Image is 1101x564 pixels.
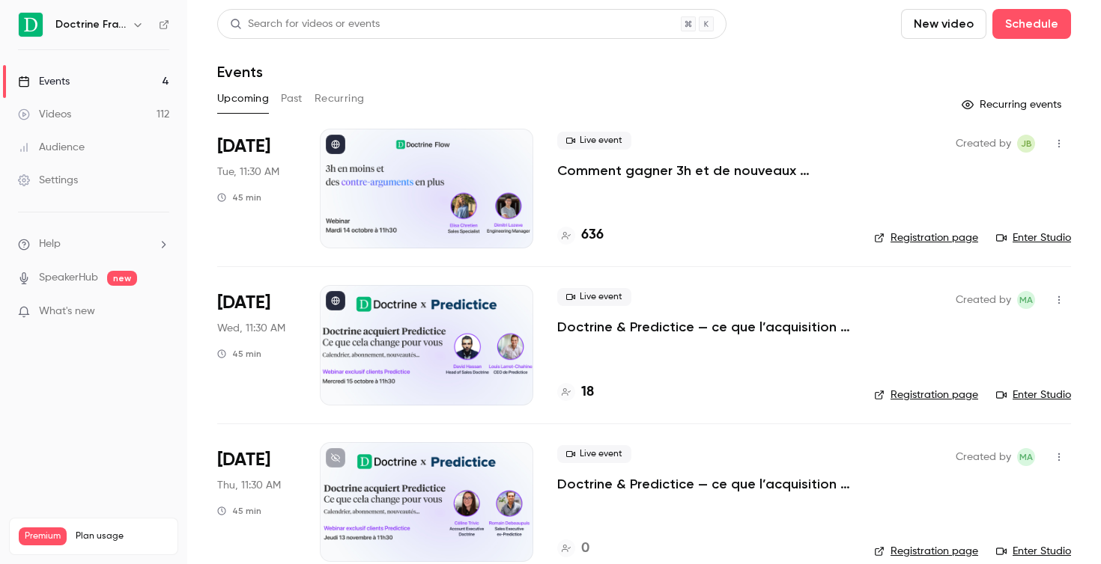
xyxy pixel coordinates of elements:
h4: 0 [581,539,589,559]
span: MA [1019,291,1033,309]
span: Created by [956,135,1011,153]
a: Enter Studio [996,230,1071,245]
div: Nov 13 Thu, 11:30 AM (Europe/Paris) [217,442,296,562]
a: Registration page [874,544,978,559]
span: Marie Agard [1017,291,1035,309]
a: Enter Studio [996,544,1071,559]
span: Marie Agard [1017,448,1035,466]
iframe: Noticeable Trigger [151,305,169,319]
span: Created by [956,448,1011,466]
span: Live event [557,445,631,463]
span: What's new [39,304,95,319]
a: Comment gagner 3h et de nouveaux arguments ? [557,162,850,180]
span: Plan usage [76,530,169,542]
a: Enter Studio [996,387,1071,402]
div: Audience [18,140,85,155]
div: 45 min [217,505,261,517]
div: 45 min [217,191,261,203]
div: Settings [18,173,78,188]
a: 0 [557,539,589,559]
button: Past [281,87,303,111]
button: Recurring [315,87,365,111]
h6: Doctrine France [55,17,126,32]
img: Doctrine France [19,13,43,37]
span: [DATE] [217,448,270,472]
button: Upcoming [217,87,269,111]
li: help-dropdown-opener [18,236,169,252]
button: Schedule [992,9,1071,39]
span: MA [1019,448,1033,466]
a: Registration page [874,387,978,402]
h4: 18 [581,382,594,402]
span: Premium [19,527,67,545]
span: Live event [557,132,631,150]
a: 636 [557,225,604,245]
div: Events [18,74,70,89]
button: New video [901,9,986,39]
span: Wed, 11:30 AM [217,321,285,336]
span: Live event [557,288,631,306]
span: Thu, 11:30 AM [217,478,281,493]
span: Tue, 11:30 AM [217,165,279,180]
h1: Events [217,63,263,81]
a: 18 [557,382,594,402]
div: Videos [18,107,71,122]
div: Oct 15 Wed, 11:30 AM (Europe/Paris) [217,285,296,405]
a: SpeakerHub [39,270,98,286]
div: Oct 14 Tue, 11:30 AM (Europe/Paris) [217,129,296,248]
a: Registration page [874,230,978,245]
h4: 636 [581,225,604,245]
span: Justine Burel [1017,135,1035,153]
span: new [107,271,137,286]
span: Created by [956,291,1011,309]
div: 45 min [217,348,261,360]
span: [DATE] [217,135,270,159]
span: JB [1021,135,1032,153]
a: Doctrine & Predictice — ce que l’acquisition change pour vous - Session 2 [557,475,850,493]
div: Search for videos or events [230,16,380,32]
span: [DATE] [217,291,270,315]
a: Doctrine & Predictice — ce que l’acquisition change pour vous - Session 1 [557,318,850,336]
span: Help [39,236,61,252]
button: Recurring events [955,93,1071,117]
